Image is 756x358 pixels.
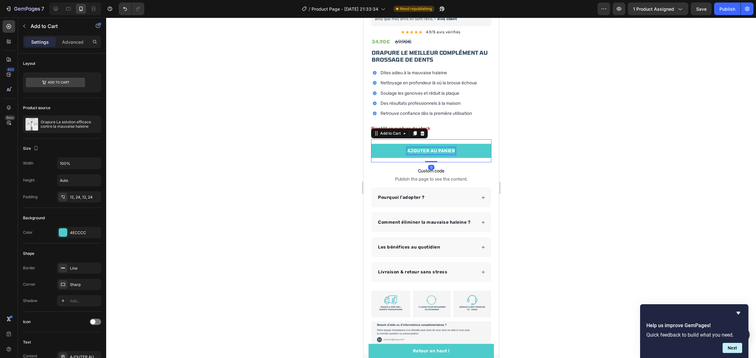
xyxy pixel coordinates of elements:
div: Rich Text Editor. Editing area: main [16,50,114,60]
div: Icon [23,319,31,325]
div: 450 [6,67,15,72]
p: Retour en haut ! [49,330,86,337]
span: Need republishing [400,6,432,12]
button: 1 product assigned [628,3,688,15]
button: 7 [3,3,47,15]
span: Publish the page to see the content. [8,159,128,165]
div: Size [23,144,40,153]
iframe: Design area [364,18,499,358]
div: Rich Text Editor. Editing area: main [16,91,114,101]
input: Auto [57,158,101,169]
div: Line [70,266,100,271]
div: 4ECCCC [70,230,100,236]
p: Livraison & retour sans stress [14,251,84,258]
div: Border [23,265,35,271]
p: Les bénéfices au quotidien [14,226,77,233]
p: Comment éliminer la mauvaise haleine ? [14,201,107,208]
button: Save [691,3,712,15]
div: 34,90€ [8,19,27,30]
div: Add to Cart [15,113,38,119]
button: AJOUTER AU PANIER [8,126,128,140]
p: Quick feedback to build what you need. [646,332,742,338]
p: Retrouve confiance dès la première utilisation [17,92,113,100]
div: Layout [23,61,35,66]
img: LIVRAISON_COLISSIMO_PARTOUT_EN_FRANCE_2.png [8,273,128,299]
button: Publish [714,3,741,15]
h1: Orapure Le meilleur complément au brossage de dents [8,31,128,46]
div: Rich Text Editor. Editing area: main [44,130,92,137]
p: Des résultats professionnels à la maison [17,82,113,90]
div: Shadow [23,298,37,304]
div: Help us improve GemPages! [646,309,742,353]
p: Settings [31,39,49,45]
p: Soulage les gencives et réduit la plaque [17,72,113,80]
div: Background [23,215,45,221]
div: Undo/Redo [119,3,144,15]
span: Custom code [8,150,128,157]
span: Save [696,6,707,12]
div: Product source [23,105,50,111]
p: 7 [41,5,44,13]
p: Nettoyage en profondeur là où la brosse échoue [17,61,113,69]
div: 69,90€ [31,19,49,30]
button: Next question [723,343,742,353]
div: Height [23,177,35,183]
img: product feature img [26,118,38,131]
div: Sharp [70,282,100,288]
div: 0 [65,147,71,152]
p: Pourquoi l'adopter ? [14,176,61,183]
p: AJOUTER AU PANIER [44,130,92,137]
div: Rich Text Editor. Editing area: main [16,71,114,81]
p: Bientôt en rupture de stock [8,108,128,114]
button: <p>Retour en haut !</p> [5,326,130,340]
p: Add to Cart [31,22,84,30]
div: Width [23,160,33,166]
p: 4.9/5 avis vérifiés [62,12,97,17]
p: Dites adieu à la mauvaise haleine [17,51,113,59]
span: 1 product assigned [633,6,674,12]
div: Text [23,339,31,345]
div: Publish [719,6,735,12]
div: Padding [23,194,37,200]
p: Advanced [62,39,83,45]
div: Add... [70,298,100,304]
p: Orapure La solution efficace contre la mauvaise haleine [41,120,99,129]
div: Color [23,230,33,235]
div: Corner [23,282,36,287]
h2: Help us improve GemPages! [646,322,742,329]
div: Beta [5,115,15,120]
div: 12, 24, 12, 24 [70,194,100,200]
span: / [309,6,310,12]
div: Rich Text Editor. Editing area: main [16,81,114,91]
img: livraison_info.png [8,300,128,326]
div: Shape [23,251,34,256]
button: Hide survey [735,309,742,317]
span: Product Page - [DATE] 21:33:34 [312,6,378,12]
div: Rich Text Editor. Editing area: main [16,60,114,70]
input: Auto [57,175,101,186]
